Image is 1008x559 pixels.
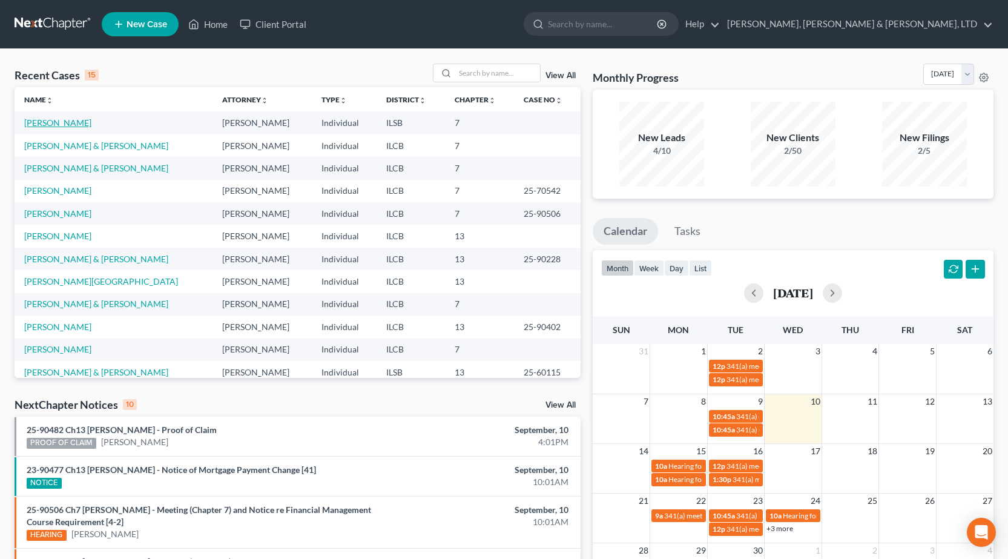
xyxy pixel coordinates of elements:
span: Hearing for [PERSON_NAME] [668,461,763,471]
span: 341(a) meeting for [PERSON_NAME] & [PERSON_NAME] [664,511,845,520]
td: 13 [445,225,514,247]
td: [PERSON_NAME] [212,316,312,338]
span: 341(a) Meeting for [PERSON_NAME] [736,511,854,520]
a: [PERSON_NAME] [24,344,91,354]
span: 23 [752,494,764,508]
a: [PERSON_NAME] & [PERSON_NAME] [24,367,168,377]
td: ILCB [377,293,444,316]
td: Individual [312,270,377,293]
a: [PERSON_NAME] & [PERSON_NAME] [24,299,168,309]
a: Case Nounfold_more [524,95,562,104]
span: 1:30p [713,475,731,484]
button: week [634,260,664,276]
td: Individual [312,134,377,157]
td: ILCB [377,157,444,179]
span: Hearing for [PERSON_NAME] & [PERSON_NAME] [668,475,827,484]
span: New Case [127,20,167,29]
a: 25-90506 Ch7 [PERSON_NAME] - Meeting (Chapter 7) and Notice re Financial Management Course Requir... [27,504,371,527]
span: 1 [814,543,822,558]
span: 3 [814,344,822,359]
td: [PERSON_NAME] [212,248,312,270]
span: Mon [668,325,689,335]
i: unfold_more [489,97,496,104]
span: 8 [700,394,707,409]
span: 341(a) meeting for [PERSON_NAME] [726,524,843,534]
a: [PERSON_NAME] & [PERSON_NAME] [24,141,168,151]
span: 16 [752,444,764,458]
span: Sat [957,325,972,335]
span: 15 [695,444,707,458]
td: [PERSON_NAME] [212,202,312,225]
a: Client Portal [234,13,312,35]
span: 12p [713,461,725,471]
span: 27 [981,494,993,508]
a: [PERSON_NAME] [24,231,91,241]
span: 341(a) meeting for [PERSON_NAME] [726,461,843,471]
td: [PERSON_NAME] [212,361,312,383]
td: 25-90402 [514,316,581,338]
span: 12p [713,375,725,384]
td: Individual [312,339,377,361]
td: ILCB [377,248,444,270]
span: 30 [752,543,764,558]
span: 13 [981,394,993,409]
a: Calendar [593,218,658,245]
span: 10:45a [713,425,735,434]
td: ILSB [377,111,444,134]
a: [PERSON_NAME] [24,185,91,196]
a: [PERSON_NAME] & [PERSON_NAME] [24,163,168,173]
button: month [601,260,634,276]
td: ILCB [377,316,444,338]
i: unfold_more [555,97,562,104]
span: 26 [924,494,936,508]
a: Help [679,13,720,35]
span: 4 [986,543,993,558]
span: 29 [695,543,707,558]
td: [PERSON_NAME] [212,157,312,179]
div: Open Intercom Messenger [967,518,996,547]
div: 2/50 [751,145,835,157]
h3: Monthly Progress [593,70,679,85]
td: 7 [445,111,514,134]
td: 13 [445,361,514,383]
span: 10a [655,461,667,471]
td: 7 [445,339,514,361]
a: [PERSON_NAME] [24,322,91,332]
div: 4:01PM [396,436,568,448]
a: View All [545,401,576,409]
span: 12p [713,362,725,371]
span: 10:45a [713,412,735,421]
td: [PERSON_NAME] [212,225,312,247]
td: Individual [312,202,377,225]
td: 25-70542 [514,180,581,202]
i: unfold_more [340,97,347,104]
a: Chapterunfold_more [455,95,496,104]
td: Individual [312,157,377,179]
a: Nameunfold_more [24,95,53,104]
td: 7 [445,202,514,225]
span: 341(a) meeting for [PERSON_NAME] [733,475,849,484]
button: day [664,260,689,276]
span: 14 [637,444,650,458]
span: 22 [695,494,707,508]
td: [PERSON_NAME] [212,111,312,134]
div: 15 [85,70,99,81]
div: NextChapter Notices [15,397,137,412]
span: 4 [871,344,878,359]
span: 7 [642,394,650,409]
td: 13 [445,316,514,338]
td: 7 [445,134,514,157]
td: Individual [312,293,377,316]
td: 25-90506 [514,202,581,225]
a: [PERSON_NAME] & [PERSON_NAME] [24,254,168,264]
span: 25 [866,494,878,508]
span: 341(a) meeting for [PERSON_NAME] & [PERSON_NAME] [736,412,917,421]
div: PROOF OF CLAIM [27,438,96,449]
div: 4/10 [619,145,704,157]
a: +3 more [766,524,793,533]
a: [PERSON_NAME][GEOGRAPHIC_DATA] [24,276,178,286]
div: New Leads [619,131,704,145]
span: 20 [981,444,993,458]
td: Individual [312,225,377,247]
td: Individual [312,180,377,202]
